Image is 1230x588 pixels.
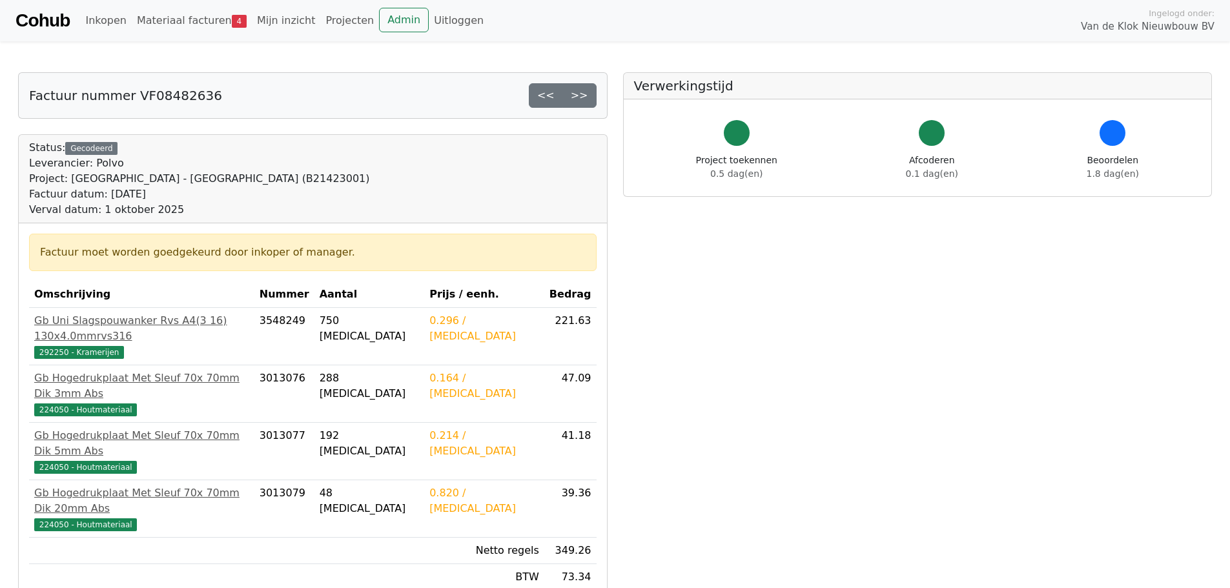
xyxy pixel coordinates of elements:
[320,485,420,516] div: 48 [MEDICAL_DATA]
[29,202,370,218] div: Verval datum: 1 oktober 2025
[320,313,420,344] div: 750 [MEDICAL_DATA]
[254,281,314,308] th: Nummer
[34,313,249,360] a: Gb Uni Slagspouwanker Rvs A4(3 16) 130x4.0mmrvs316292250 - Kramerijen
[254,365,314,423] td: 3013076
[34,428,249,474] a: Gb Hogedrukplaat Met Sleuf 70x 70mm Dik 5mm Abs224050 - Houtmateriaal
[254,308,314,365] td: 3548249
[29,140,370,218] div: Status:
[15,5,70,36] a: Cohub
[34,370,249,401] div: Gb Hogedrukplaat Met Sleuf 70x 70mm Dik 3mm Abs
[314,281,425,308] th: Aantal
[710,168,763,179] span: 0.5 dag(en)
[34,313,249,344] div: Gb Uni Slagspouwanker Rvs A4(3 16) 130x4.0mmrvs316
[252,8,321,34] a: Mijn inzicht
[429,485,539,516] div: 0.820 / [MEDICAL_DATA]
[320,428,420,459] div: 192 [MEDICAL_DATA]
[34,485,249,532] a: Gb Hogedrukplaat Met Sleuf 70x 70mm Dik 20mm Abs224050 - Houtmateriaal
[1149,7,1215,19] span: Ingelogd onder:
[29,171,370,187] div: Project: [GEOGRAPHIC_DATA] - [GEOGRAPHIC_DATA] (B21423001)
[379,8,429,32] a: Admin
[562,83,597,108] a: >>
[424,281,544,308] th: Prijs / eenh.
[34,370,249,417] a: Gb Hogedrukplaat Met Sleuf 70x 70mm Dik 3mm Abs224050 - Houtmateriaal
[1087,168,1139,179] span: 1.8 dag(en)
[34,518,137,531] span: 224050 - Houtmateriaal
[1081,19,1215,34] span: Van de Klok Nieuwbouw BV
[34,346,124,359] span: 292250 - Kramerijen
[429,313,539,344] div: 0.296 / [MEDICAL_DATA]
[29,187,370,202] div: Factuur datum: [DATE]
[424,538,544,564] td: Netto regels
[429,370,539,401] div: 0.164 / [MEDICAL_DATA]
[906,168,958,179] span: 0.1 dag(en)
[34,461,137,474] span: 224050 - Houtmateriaal
[34,428,249,459] div: Gb Hogedrukplaat Met Sleuf 70x 70mm Dik 5mm Abs
[544,538,597,564] td: 349.26
[34,485,249,516] div: Gb Hogedrukplaat Met Sleuf 70x 70mm Dik 20mm Abs
[1087,154,1139,181] div: Beoordelen
[544,480,597,538] td: 39.36
[29,88,222,103] h5: Factuur nummer VF08482636
[634,78,1202,94] h5: Verwerkingstijd
[320,8,379,34] a: Projecten
[40,245,586,260] div: Factuur moet worden goedgekeurd door inkoper of manager.
[544,423,597,480] td: 41.18
[232,15,247,28] span: 4
[254,423,314,480] td: 3013077
[29,156,370,171] div: Leverancier: Polvo
[544,308,597,365] td: 221.63
[320,370,420,401] div: 288 [MEDICAL_DATA]
[254,480,314,538] td: 3013079
[906,154,958,181] div: Afcoderen
[29,281,254,308] th: Omschrijving
[696,154,777,181] div: Project toekennen
[429,428,539,459] div: 0.214 / [MEDICAL_DATA]
[429,8,489,34] a: Uitloggen
[65,142,118,155] div: Gecodeerd
[529,83,563,108] a: <<
[544,365,597,423] td: 47.09
[544,281,597,308] th: Bedrag
[34,403,137,416] span: 224050 - Houtmateriaal
[132,8,252,34] a: Materiaal facturen4
[80,8,131,34] a: Inkopen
